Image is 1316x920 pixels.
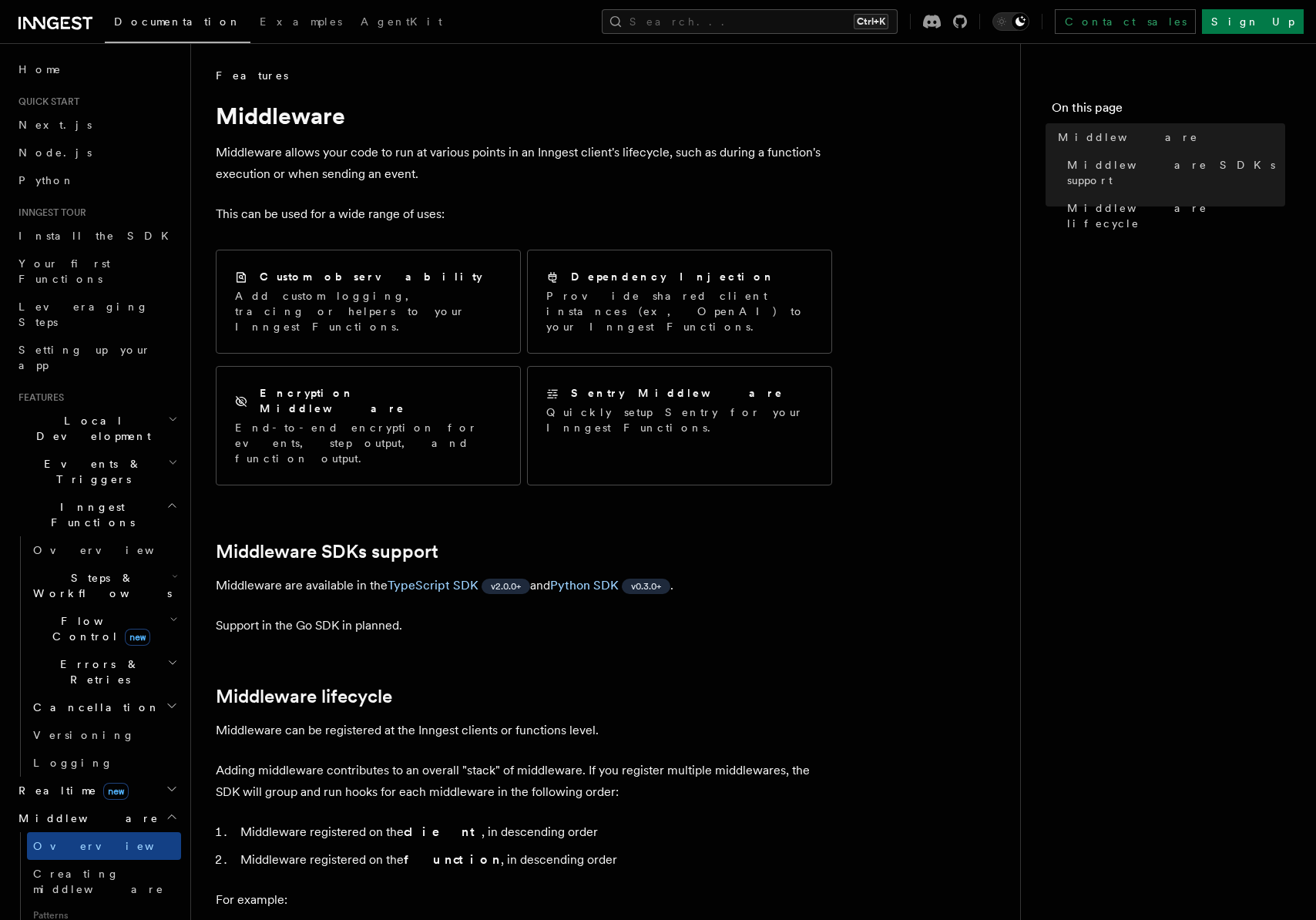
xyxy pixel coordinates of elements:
span: Local Development [12,413,168,444]
a: Next.js [12,111,181,139]
span: Quick start [12,96,79,108]
h2: Sentry Middleware [571,385,784,401]
button: Errors & Retries [27,650,181,693]
li: Middleware registered on the , in descending order [236,849,832,871]
button: Events & Triggers [12,450,181,493]
strong: function [404,852,501,867]
button: Middleware [12,804,181,832]
h2: Encryption Middleware [260,385,502,416]
a: Encryption MiddlewareEnd-to-end encryption for events, step output, and function output. [216,366,521,485]
span: Middleware [1058,129,1198,145]
strong: client [404,824,482,839]
a: Leveraging Steps [12,293,181,336]
p: For example: [216,889,832,911]
button: Steps & Workflows [27,564,181,607]
p: Provide shared client instances (ex, OpenAI) to your Inngest Functions. [546,288,813,334]
h1: Middleware [216,102,832,129]
span: Logging [33,757,113,769]
span: Steps & Workflows [27,570,172,601]
a: Custom observabilityAdd custom logging, tracing or helpers to your Inngest Functions. [216,250,521,354]
span: Examples [260,15,342,28]
span: new [125,629,150,646]
span: Flow Control [27,613,170,644]
p: Middleware can be registered at the Inngest clients or functions level. [216,720,832,741]
button: Inngest Functions [12,493,181,536]
a: Sentry MiddlewareQuickly setup Sentry for your Inngest Functions. [527,366,832,485]
a: Middleware SDKs support [1061,151,1285,194]
span: Home [18,62,62,77]
span: v0.3.0+ [631,580,661,593]
p: End-to-end encryption for events, step output, and function output. [235,420,502,466]
p: Quickly setup Sentry for your Inngest Functions. [546,405,813,435]
a: Middleware [1052,123,1285,151]
p: Adding middleware contributes to an overall "stack" of middleware. If you register multiple middl... [216,760,832,803]
span: Events & Triggers [12,456,168,487]
a: Sign Up [1202,9,1304,34]
a: AgentKit [351,5,452,42]
span: Setting up your app [18,344,151,371]
p: Middleware are available in the and . [216,575,832,596]
span: Install the SDK [18,230,178,242]
button: Toggle dark mode [992,12,1029,31]
span: AgentKit [361,15,442,28]
span: Cancellation [27,700,160,715]
a: Setting up your app [12,336,181,379]
a: Python SDK [550,578,619,593]
a: Middleware lifecycle [216,686,392,707]
kbd: Ctrl+K [854,14,888,29]
span: v2.0.0+ [491,580,521,593]
span: Versioning [33,729,135,741]
a: Overview [27,832,181,860]
span: Next.js [18,119,92,131]
span: Errors & Retries [27,656,167,687]
span: Node.js [18,146,92,159]
a: Home [12,55,181,83]
button: Realtimenew [12,777,181,804]
span: Features [216,68,288,83]
a: TypeScript SDK [388,578,478,593]
span: Your first Functions [18,257,110,285]
a: Documentation [105,5,250,43]
p: Support in the Go SDK in planned. [216,615,832,636]
h4: On this page [1052,99,1285,123]
a: Node.js [12,139,181,166]
li: Middleware registered on the , in descending order [236,821,832,843]
span: Middleware [12,811,159,826]
button: Flow Controlnew [27,607,181,650]
h2: Dependency Injection [571,269,775,284]
span: Middleware lifecycle [1067,200,1285,231]
span: Overview [33,544,192,556]
span: Overview [33,840,192,852]
button: Local Development [12,407,181,450]
span: Python [18,174,75,186]
span: Documentation [114,15,241,28]
a: Examples [250,5,351,42]
span: Leveraging Steps [18,301,149,328]
p: This can be used for a wide range of uses: [216,203,832,225]
a: Versioning [27,721,181,749]
span: Middleware SDKs support [1067,157,1285,188]
a: Middleware SDKs support [216,541,438,562]
p: Add custom logging, tracing or helpers to your Inngest Functions. [235,288,502,334]
span: Inngest Functions [12,499,166,530]
a: Middleware lifecycle [1061,194,1285,237]
span: Realtime [12,783,129,798]
p: Middleware allows your code to run at various points in an Inngest client's lifecycle, such as du... [216,142,832,185]
a: Logging [27,749,181,777]
button: Cancellation [27,693,181,721]
a: Dependency InjectionProvide shared client instances (ex, OpenAI) to your Inngest Functions. [527,250,832,354]
a: Overview [27,536,181,564]
div: Inngest Functions [12,536,181,777]
span: Features [12,391,64,404]
a: Creating middleware [27,860,181,903]
span: Creating middleware [33,868,164,895]
a: Install the SDK [12,222,181,250]
a: Your first Functions [12,250,181,293]
button: Search...Ctrl+K [602,9,898,34]
a: Python [12,166,181,194]
a: Contact sales [1055,9,1196,34]
h2: Custom observability [260,269,482,284]
span: Inngest tour [12,206,86,219]
span: new [103,783,129,800]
